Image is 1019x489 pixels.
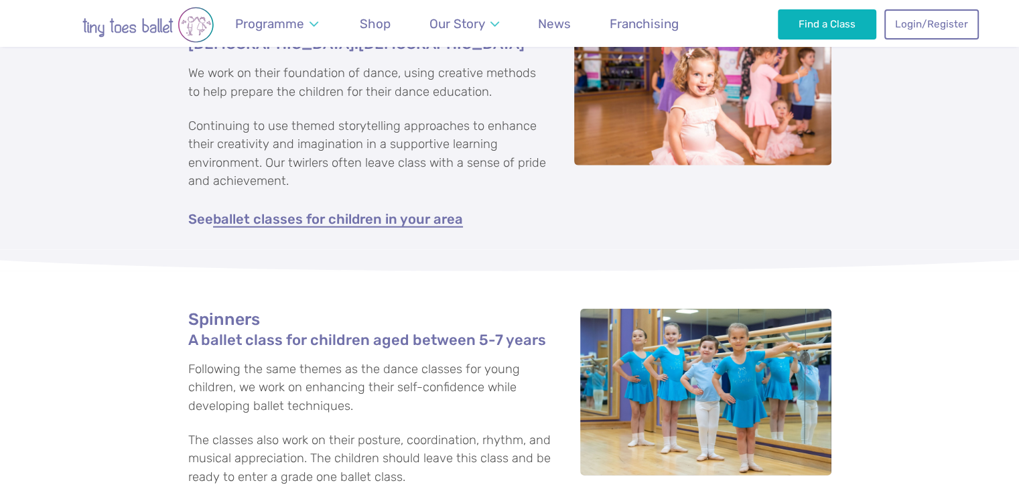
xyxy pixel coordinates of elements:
[188,360,831,416] p: Following the same themes as the dance classes for young children, we work on enhancing their sel...
[884,9,978,39] a: Login/Register
[429,16,485,31] span: Our Story
[538,16,571,31] span: News
[778,9,876,39] a: Find a Class
[188,117,831,191] p: Continuing to use themed storytelling approaches to enhance their creativity and imagination in a...
[235,16,304,31] span: Programme
[423,8,505,40] a: Our Story
[41,7,255,43] img: tiny toes ballet
[188,431,831,487] p: The classes also work on their posture, coordination, rhythm, and musical appreciation. The child...
[188,331,831,350] h5: A ballet class for children aged between 5-7 years
[188,64,831,101] p: We work on their foundation of dance, using creative methods to help prepare the children for the...
[354,8,397,40] a: Shop
[188,309,831,330] h4: Spinners
[604,8,685,40] a: Franchising
[610,16,679,31] span: Franchising
[360,16,391,31] span: Shop
[213,212,463,227] a: ballet classes for children in your area
[188,211,831,228] h6: See
[532,8,578,40] a: News
[229,8,325,40] a: Programme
